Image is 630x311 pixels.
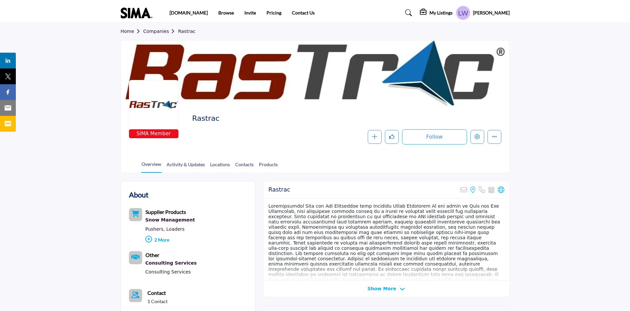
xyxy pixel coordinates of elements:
[456,6,470,20] button: Show hide supplier dropdown
[129,251,142,264] button: Category Icon
[147,298,168,305] a: 1 Contact
[129,208,142,221] button: Category Icon
[218,10,234,15] a: Browse
[210,161,230,172] a: Locations
[470,130,484,144] button: Edit company
[367,285,396,292] span: Show More
[130,130,177,138] span: SIMA Member
[420,9,453,17] div: My Listings
[488,130,501,144] button: More details
[170,10,208,15] a: [DOMAIN_NAME]
[268,186,290,193] h2: Rastrac
[145,209,186,215] b: Supplier Products
[145,253,159,258] a: Other
[129,289,142,302] a: Link of redirect to contact page
[178,29,196,34] a: Rastrac
[147,289,166,297] a: Contact
[129,189,148,200] h2: About
[121,29,143,34] a: Home
[259,161,278,172] a: Products
[166,226,184,232] a: Loaders
[145,269,191,274] a: Consulting Services
[267,10,281,15] a: Pricing
[147,290,166,296] b: Contact
[385,130,399,144] button: Like
[402,129,467,144] button: Follow
[473,10,510,16] h5: [PERSON_NAME]
[141,161,162,173] a: Overview
[145,226,165,232] a: Pushers,
[145,216,195,224] div: Snow management involves the removal, relocation, and mitigation of snow accumulation on roads, w...
[145,210,186,215] a: Supplier Products
[145,259,197,268] div: Consulting Services involve expert advice and guidance provided to organizations or individuals t...
[145,234,195,248] p: 2 More
[264,198,509,281] div: Loremipsumdol Sita con Adi Elitseddoe temp Incididu Utlab Etdolorem Al eni admin ve Quis nos Exe ...
[244,10,256,15] a: Invite
[145,259,197,268] a: Consulting Services
[145,216,195,224] a: Snow Management
[429,10,453,16] h5: My Listings
[143,29,178,34] a: Companies
[145,252,159,258] b: Other
[235,161,254,172] a: Contacts
[166,161,205,172] a: Activity & Updates
[292,10,315,15] a: Contact Us
[129,289,142,302] button: Contact-Employee Icon
[399,8,416,18] a: Search
[192,114,373,123] h2: Rastrac
[121,8,156,18] img: site Logo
